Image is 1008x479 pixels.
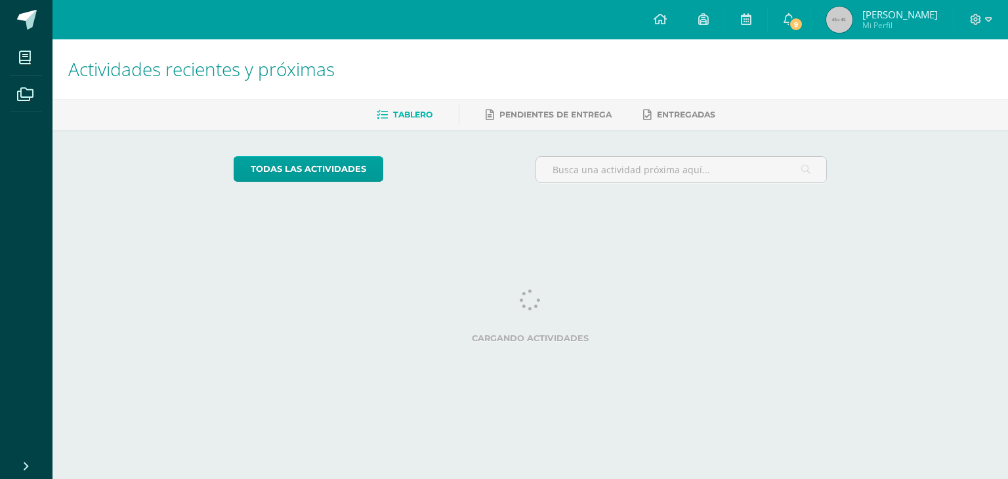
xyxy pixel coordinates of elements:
[862,20,938,31] span: Mi Perfil
[657,110,715,119] span: Entregadas
[643,104,715,125] a: Entregadas
[499,110,612,119] span: Pendientes de entrega
[377,104,432,125] a: Tablero
[68,56,335,81] span: Actividades recientes y próximas
[826,7,852,33] img: 45x45
[234,333,828,343] label: Cargando actividades
[393,110,432,119] span: Tablero
[234,156,383,182] a: todas las Actividades
[536,157,827,182] input: Busca una actividad próxima aquí...
[486,104,612,125] a: Pendientes de entrega
[789,17,803,31] span: 9
[862,8,938,21] span: [PERSON_NAME]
